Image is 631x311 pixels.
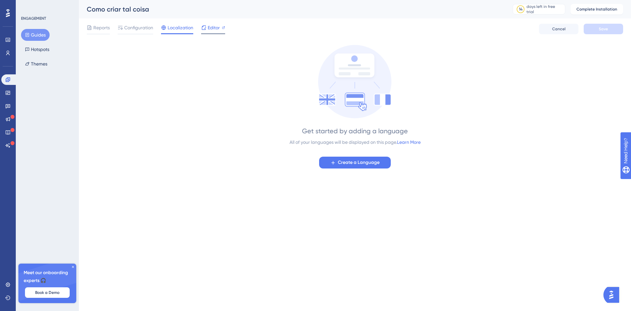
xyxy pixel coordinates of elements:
span: Book a Demo [35,290,59,295]
div: 14 [519,7,523,12]
iframe: UserGuiding AI Assistant Launcher [603,285,623,305]
span: Reports [93,24,110,32]
span: Editor [208,24,220,32]
span: Configuration [124,24,153,32]
div: Como criar tal coisa [87,5,496,14]
button: Create a Language [319,157,391,168]
span: Create a Language [338,159,380,167]
div: All of your languages will be displayed on this page. [290,138,421,146]
button: Book a Demo [25,287,70,298]
button: Cancel [539,24,578,34]
span: Localization [168,24,193,32]
span: Complete Installation [576,7,617,12]
span: Cancel [552,26,566,32]
span: Save [599,26,608,32]
button: Themes [21,58,51,70]
button: Hotspots [21,43,53,55]
div: days left in free trial [526,4,563,14]
div: ENGAGEMENT [21,16,46,21]
span: Need Help? [15,2,41,10]
span: Meet our onboarding experts 🎧 [24,269,71,285]
div: Get started by adding a language [302,126,408,136]
button: Guides [21,29,50,41]
button: Complete Installation [571,4,623,14]
a: Learn More [397,140,421,145]
button: Save [584,24,623,34]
